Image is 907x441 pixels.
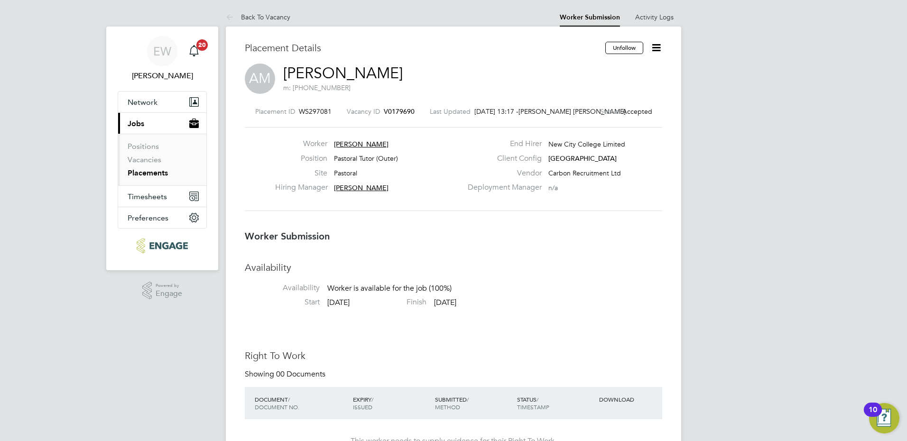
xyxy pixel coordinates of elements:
a: Vacancies [128,155,161,164]
label: Vendor [462,168,542,178]
span: New City College Limited [548,140,625,148]
span: ISSUED [353,403,372,411]
div: DOWNLOAD [597,391,662,408]
div: Jobs [118,134,206,185]
span: Worker is available for the job (100%) [327,284,452,294]
div: SUBMITTED [433,391,515,415]
span: Jobs [128,119,144,128]
img: ncclondon-logo-retina.png [137,238,187,253]
span: / [288,395,290,403]
span: Powered by [156,282,182,290]
span: [DATE] [327,298,350,307]
div: Showing [245,369,327,379]
span: / [467,395,469,403]
span: AM [245,64,275,94]
span: TIMESTAMP [517,403,549,411]
span: V0179690 [384,107,415,116]
a: Worker Submission [560,13,620,21]
h3: Availability [245,261,662,274]
span: [PERSON_NAME] [334,140,389,148]
span: METHOD [435,403,460,411]
a: Go to home page [118,238,207,253]
a: EW[PERSON_NAME] [118,36,207,82]
label: Availability [245,283,320,293]
label: Placement ID [255,107,295,116]
span: 00 Documents [276,369,325,379]
button: Timesheets [118,186,206,207]
a: Positions [128,142,159,151]
span: Accepted [622,107,652,116]
label: Hiring Manager [275,183,327,193]
button: Open Resource Center, 10 new notifications [869,403,899,433]
span: Preferences [128,213,168,222]
span: [GEOGRAPHIC_DATA] [548,154,617,163]
label: Client Config [462,154,542,164]
span: Pastoral [334,169,357,177]
div: EXPIRY [351,391,433,415]
label: End Hirer [462,139,542,149]
label: Site [275,168,327,178]
label: Deployment Manager [462,183,542,193]
a: [PERSON_NAME] [283,64,403,83]
a: Placements [128,168,168,177]
span: EW [153,45,171,57]
div: DOCUMENT [252,391,351,415]
span: [DATE] [434,298,456,307]
a: 20 [185,36,204,66]
a: Powered byEngage [142,282,183,300]
span: DOCUMENT NO. [255,403,299,411]
span: Timesheets [128,192,167,201]
span: [DATE] 13:17 - [474,107,518,116]
span: Pastoral Tutor (Outer) [334,154,398,163]
span: / [537,395,538,403]
h3: Right To Work [245,349,662,362]
span: 20 [196,39,208,51]
span: Carbon Recruitment Ltd [548,169,621,177]
h3: Placement Details [245,42,598,54]
span: Network [128,98,157,107]
div: 10 [869,410,877,422]
label: Start [245,297,320,307]
label: Vacancy ID [347,107,380,116]
span: WS297081 [299,107,332,116]
button: Network [118,92,206,112]
a: Back To Vacancy [226,13,290,21]
nav: Main navigation [106,27,218,270]
span: n/a [548,184,558,192]
label: Last Updated [430,107,471,116]
span: Emma Wood [118,70,207,82]
b: Worker Submission [245,230,330,242]
span: m: [PHONE_NUMBER] [283,83,351,92]
span: [PERSON_NAME] [PERSON_NAME] [518,107,585,116]
span: / [371,395,373,403]
label: Finish [352,297,426,307]
div: STATUS [515,391,597,415]
span: [PERSON_NAME] [334,184,389,192]
label: Worker [275,139,327,149]
button: Unfollow [605,42,643,54]
button: Preferences [118,207,206,228]
a: Activity Logs [635,13,674,21]
span: Engage [156,290,182,298]
label: Status [600,107,619,116]
button: Jobs [118,113,206,134]
label: Position [275,154,327,164]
